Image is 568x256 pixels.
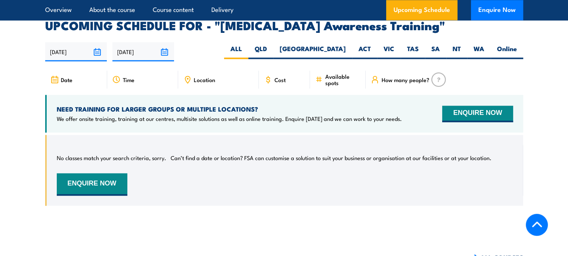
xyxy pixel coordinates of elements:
span: Cost [274,77,286,83]
span: Location [194,77,215,83]
span: Date [61,77,72,83]
label: ACT [352,44,377,59]
span: How many people? [381,77,429,83]
label: QLD [248,44,273,59]
label: SA [425,44,446,59]
input: To date [112,42,174,61]
span: Time [123,77,134,83]
h4: NEED TRAINING FOR LARGER GROUPS OR MULTIPLE LOCATIONS? [57,105,402,113]
label: Online [491,44,523,59]
label: ALL [224,44,248,59]
h2: UPCOMING SCHEDULE FOR - "[MEDICAL_DATA] Awareness Training" [45,20,523,30]
label: WA [467,44,491,59]
p: No classes match your search criteria, sorry. [57,154,166,162]
p: Can’t find a date or location? FSA can customise a solution to suit your business or organisation... [171,154,491,162]
input: From date [45,42,107,61]
p: We offer onsite training, training at our centres, multisite solutions as well as online training... [57,115,402,122]
span: Available spots [325,73,360,86]
button: ENQUIRE NOW [57,173,127,196]
button: ENQUIRE NOW [442,106,513,122]
label: [GEOGRAPHIC_DATA] [273,44,352,59]
label: VIC [377,44,401,59]
label: TAS [401,44,425,59]
label: NT [446,44,467,59]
